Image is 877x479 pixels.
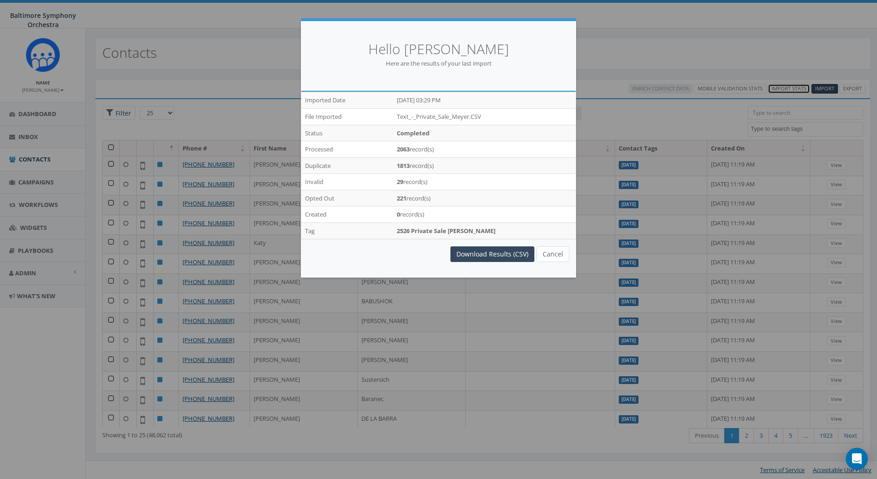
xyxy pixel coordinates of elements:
td: Imported Date [301,92,393,109]
td: Invalid [301,174,393,190]
td: Opted Out [301,190,393,206]
td: record(s) [393,157,576,174]
strong: 29 [397,178,403,186]
td: Text_-_Private_Sale_Meyer.CSV [393,108,576,125]
strong: Completed [397,129,429,137]
td: record(s) [393,206,576,223]
td: Duplicate [301,157,393,174]
td: Status [301,125,393,141]
strong: 2063 [397,145,410,153]
td: record(s) [393,174,576,190]
strong: 0 [397,210,400,218]
p: Here are the results of your last import [315,59,562,68]
td: record(s) [393,190,576,206]
td: [DATE] 03:29 PM [393,92,576,109]
div: Open Intercom Messenger [846,448,868,470]
a: Download Results (CSV) [450,246,534,262]
strong: 1813 [397,162,410,170]
td: File Imported [301,108,393,125]
strong: 221 [397,194,406,202]
strong: 2526 Private Sale [PERSON_NAME] [397,227,495,235]
td: Created [301,206,393,223]
td: Tag [301,223,393,239]
button: Cancel [537,246,569,262]
td: Processed [301,141,393,158]
h5: Hello [PERSON_NAME] [315,39,562,59]
td: record(s) [393,141,576,158]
